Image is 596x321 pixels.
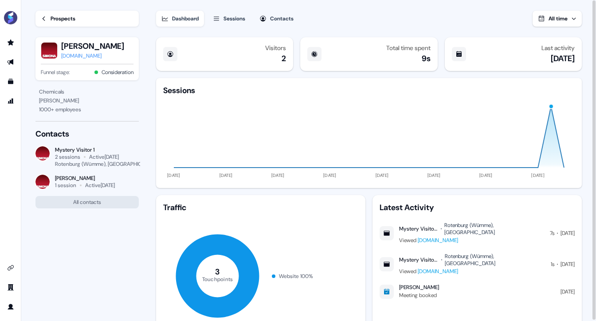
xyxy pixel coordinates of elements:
button: Dashboard [156,11,204,27]
div: [DATE] [561,229,575,238]
div: Visitors [265,44,286,51]
a: Go to attribution [4,94,18,108]
button: All contacts [35,196,139,208]
div: Chemicals [39,87,135,96]
div: Traffic [163,202,358,213]
div: Mystery Visitor 1 [399,256,439,263]
div: 7s [550,229,554,238]
a: [DOMAIN_NAME] [418,237,458,244]
div: Prospects [51,14,75,23]
a: Go to outbound experience [4,55,18,69]
tspan: [DATE] [427,172,441,178]
tspan: [DATE] [167,172,180,178]
div: Viewed [399,267,545,276]
div: 9s [422,53,431,64]
div: 1s [551,260,554,269]
a: Go to prospects [4,35,18,50]
a: [DOMAIN_NAME] [61,51,124,60]
div: 1000 + employees [39,105,135,114]
div: [PERSON_NAME] [399,284,439,291]
div: 1 session [55,182,76,189]
tspan: [DATE] [220,172,233,178]
a: Go to integrations [4,261,18,275]
button: Contacts [254,11,299,27]
div: Mystery Visitor 1 [55,146,139,153]
div: [DATE] [561,260,575,269]
div: Last activity [541,44,575,51]
a: Go to team [4,280,18,294]
button: Sessions [208,11,251,27]
div: 2 [282,53,286,64]
div: Meeting booked [399,291,439,300]
div: Viewed [399,236,545,245]
div: [PERSON_NAME] [55,175,115,182]
div: [DATE] [561,287,575,296]
div: Contacts [35,129,139,139]
div: Mystery Visitor 1 [399,225,438,232]
button: [PERSON_NAME] [61,41,124,51]
tspan: [DATE] [479,172,493,178]
div: Rotenburg (Wümme), [GEOGRAPHIC_DATA] [55,160,159,168]
div: Sessions [163,85,195,96]
tspan: [DATE] [271,172,285,178]
div: Contacts [270,14,294,23]
div: Rotenburg (Wümme), [GEOGRAPHIC_DATA] [445,253,545,267]
div: Rotenburg (Wümme), [GEOGRAPHIC_DATA] [444,222,545,236]
div: Total time spent [386,44,431,51]
a: Go to profile [4,300,18,314]
button: Consideration [102,68,133,77]
div: Sessions [223,14,245,23]
a: [DOMAIN_NAME] [418,268,458,275]
div: Active [DATE] [85,182,115,189]
div: Dashboard [172,14,199,23]
div: 2 sessions [55,153,80,160]
div: [PERSON_NAME] [39,96,135,105]
tspan: Touchpoints [202,275,233,282]
span: All time [549,15,568,22]
button: All time [533,11,582,27]
tspan: [DATE] [323,172,337,178]
tspan: [DATE] [376,172,388,178]
tspan: [DATE] [532,172,545,178]
div: Website 100 % [279,272,313,281]
div: Latest Activity [380,202,575,213]
a: Prospects [35,11,139,27]
a: Go to templates [4,74,18,89]
div: [DATE] [551,53,575,64]
tspan: 3 [216,266,220,277]
div: Active [DATE] [89,153,119,160]
span: Funnel stage: [41,68,70,77]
